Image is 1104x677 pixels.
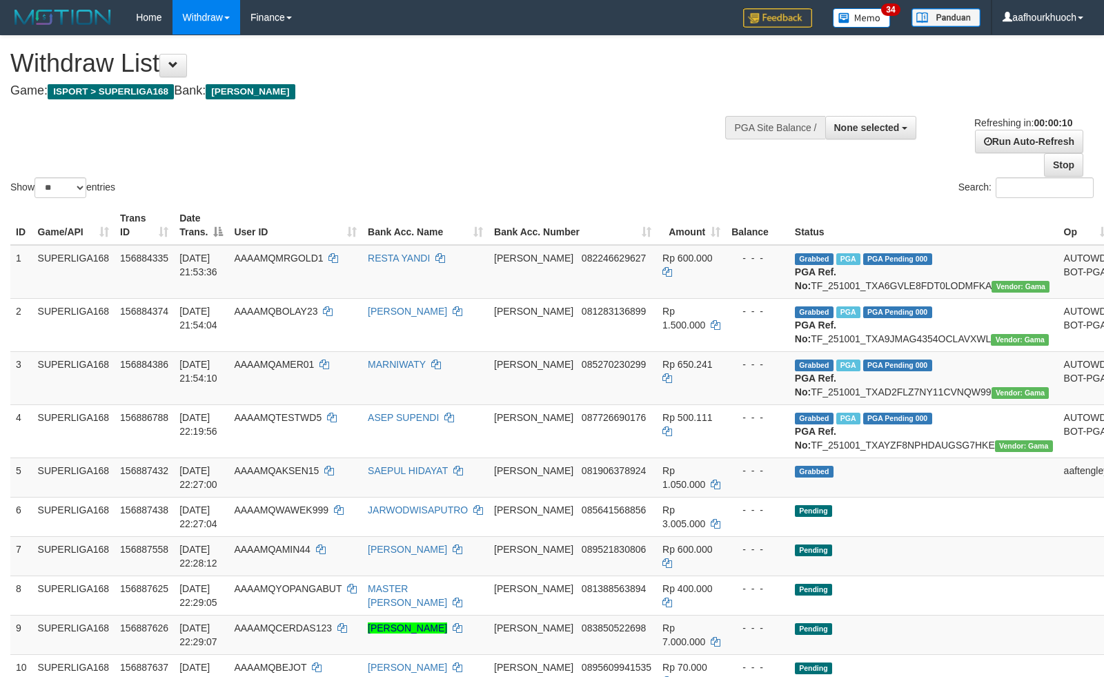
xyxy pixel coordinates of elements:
[958,177,1094,198] label: Search:
[368,583,447,608] a: MASTER [PERSON_NAME]
[731,304,784,318] div: - - -
[494,359,573,370] span: [PERSON_NAME]
[731,542,784,556] div: - - -
[731,582,784,596] div: - - -
[582,306,646,317] span: Copy 081283136899 to clipboard
[662,412,712,423] span: Rp 500.111
[10,615,32,654] td: 9
[32,458,115,497] td: SUPERLIGA168
[494,622,573,634] span: [PERSON_NAME]
[174,206,228,245] th: Date Trans.: activate to sort column descending
[179,253,217,277] span: [DATE] 21:53:36
[795,413,834,424] span: Grabbed
[179,306,217,331] span: [DATE] 21:54:04
[32,576,115,615] td: SUPERLIGA168
[489,206,657,245] th: Bank Acc. Number: activate to sort column ascending
[10,177,115,198] label: Show entries
[494,583,573,594] span: [PERSON_NAME]
[10,298,32,351] td: 2
[368,253,430,264] a: RESTA YANDI
[662,544,712,555] span: Rp 600.000
[731,357,784,371] div: - - -
[582,359,646,370] span: Copy 085270230299 to clipboard
[179,465,217,490] span: [DATE] 22:27:00
[234,253,323,264] span: AAAAMQMRGOLD1
[834,122,900,133] span: None selected
[795,306,834,318] span: Grabbed
[10,206,32,245] th: ID
[115,206,174,245] th: Trans ID: activate to sort column ascending
[494,504,573,516] span: [PERSON_NAME]
[32,615,115,654] td: SUPERLIGA168
[10,351,32,404] td: 3
[120,253,168,264] span: 156884335
[825,116,917,139] button: None selected
[996,177,1094,198] input: Search:
[657,206,726,245] th: Amount: activate to sort column ascending
[494,465,573,476] span: [PERSON_NAME]
[911,8,980,27] img: panduan.png
[833,8,891,28] img: Button%20Memo.svg
[731,503,784,517] div: - - -
[863,306,932,318] span: PGA Pending
[795,266,836,291] b: PGA Ref. No:
[494,662,573,673] span: [PERSON_NAME]
[881,3,900,16] span: 34
[234,544,310,555] span: AAAAMQAMIN44
[795,426,836,451] b: PGA Ref. No:
[32,245,115,299] td: SUPERLIGA168
[10,536,32,576] td: 7
[582,412,646,423] span: Copy 087726690176 to clipboard
[368,359,426,370] a: MARNIWATY
[836,413,860,424] span: Marked by aafseijuro
[120,412,168,423] span: 156886788
[662,253,712,264] span: Rp 600.000
[120,306,168,317] span: 156884374
[731,621,784,635] div: - - -
[494,544,573,555] span: [PERSON_NAME]
[32,298,115,351] td: SUPERLIGA168
[582,504,646,516] span: Copy 085641568856 to clipboard
[795,253,834,265] span: Grabbed
[795,373,836,398] b: PGA Ref. No:
[582,253,646,264] span: Copy 082246629627 to clipboard
[731,464,784,478] div: - - -
[32,351,115,404] td: SUPERLIGA168
[991,334,1049,346] span: Vendor URL: https://trx31.1velocity.biz
[795,584,832,596] span: Pending
[662,662,707,673] span: Rp 70.000
[120,504,168,516] span: 156887438
[795,505,832,517] span: Pending
[234,662,306,673] span: AAAAMQBEJOT
[206,84,295,99] span: [PERSON_NAME]
[662,622,705,647] span: Rp 7.000.000
[120,662,168,673] span: 156887637
[368,306,447,317] a: [PERSON_NAME]
[362,206,489,245] th: Bank Acc. Name: activate to sort column ascending
[1044,153,1083,177] a: Stop
[795,360,834,371] span: Grabbed
[10,84,722,98] h4: Game: Bank:
[582,622,646,634] span: Copy 083850522698 to clipboard
[494,412,573,423] span: [PERSON_NAME]
[32,404,115,458] td: SUPERLIGA168
[179,359,217,384] span: [DATE] 21:54:10
[32,497,115,536] td: SUPERLIGA168
[992,387,1049,399] span: Vendor URL: https://trx31.1velocity.biz
[975,130,1083,153] a: Run Auto-Refresh
[10,404,32,458] td: 4
[179,583,217,608] span: [DATE] 22:29:05
[789,206,1058,245] th: Status
[731,411,784,424] div: - - -
[10,576,32,615] td: 8
[234,306,317,317] span: AAAAMQBOLAY23
[789,298,1058,351] td: TF_251001_TXA9JMAG4354OCLAVXWL
[992,281,1049,293] span: Vendor URL: https://trx31.1velocity.biz
[120,544,168,555] span: 156887558
[662,465,705,490] span: Rp 1.050.000
[662,359,712,370] span: Rp 650.241
[789,404,1058,458] td: TF_251001_TXAYZF8NPHDAUGSG7HKE
[10,50,722,77] h1: Withdraw List
[582,544,646,555] span: Copy 089521830806 to clipboard
[368,544,447,555] a: [PERSON_NAME]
